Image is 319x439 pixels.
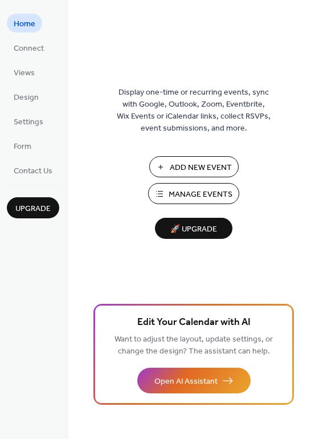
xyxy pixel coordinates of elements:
[7,197,59,218] button: Upgrade
[7,161,59,180] a: Contact Us
[154,376,218,388] span: Open AI Assistant
[14,141,31,153] span: Form
[114,332,273,359] span: Want to adjust the layout, update settings, or change the design? The assistant can help.
[15,203,51,215] span: Upgrade
[162,222,226,237] span: 🚀 Upgrade
[155,218,232,239] button: 🚀 Upgrade
[169,189,232,201] span: Manage Events
[14,92,39,104] span: Design
[7,136,38,155] a: Form
[7,63,42,82] a: Views
[14,116,43,128] span: Settings
[117,87,271,135] span: Display one-time or recurring events, sync with Google, Outlook, Zoom, Eventbrite, Wix Events or ...
[148,183,239,204] button: Manage Events
[14,165,52,177] span: Contact Us
[149,156,239,177] button: Add New Event
[137,315,251,331] span: Edit Your Calendar with AI
[7,14,42,32] a: Home
[7,112,50,131] a: Settings
[14,67,35,79] span: Views
[7,38,51,57] a: Connect
[7,87,46,106] a: Design
[137,368,251,393] button: Open AI Assistant
[170,162,232,174] span: Add New Event
[14,18,35,30] span: Home
[14,43,44,55] span: Connect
